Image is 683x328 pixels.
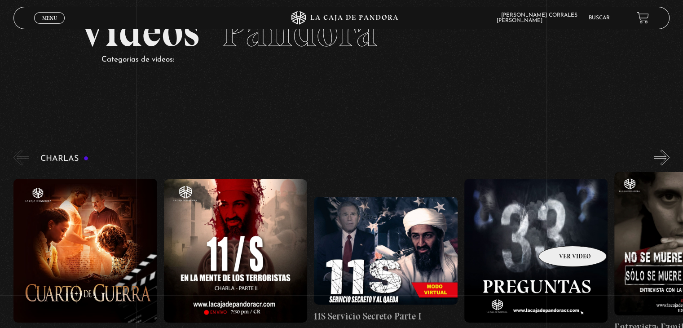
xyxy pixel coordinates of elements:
h3: Charlas [40,155,88,163]
a: View your shopping cart [637,12,649,24]
span: Pandora [222,6,377,57]
button: Previous [13,150,29,165]
span: [PERSON_NAME] Corrales [PERSON_NAME] [497,13,577,23]
span: Menu [42,15,57,21]
a: Buscar [589,15,610,21]
h2: Videos [79,10,604,53]
button: Next [654,150,670,165]
span: Cerrar [39,22,60,29]
h4: 11S Servicio Secreto Parte I [314,309,457,324]
p: Categorías de videos: [101,53,604,67]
